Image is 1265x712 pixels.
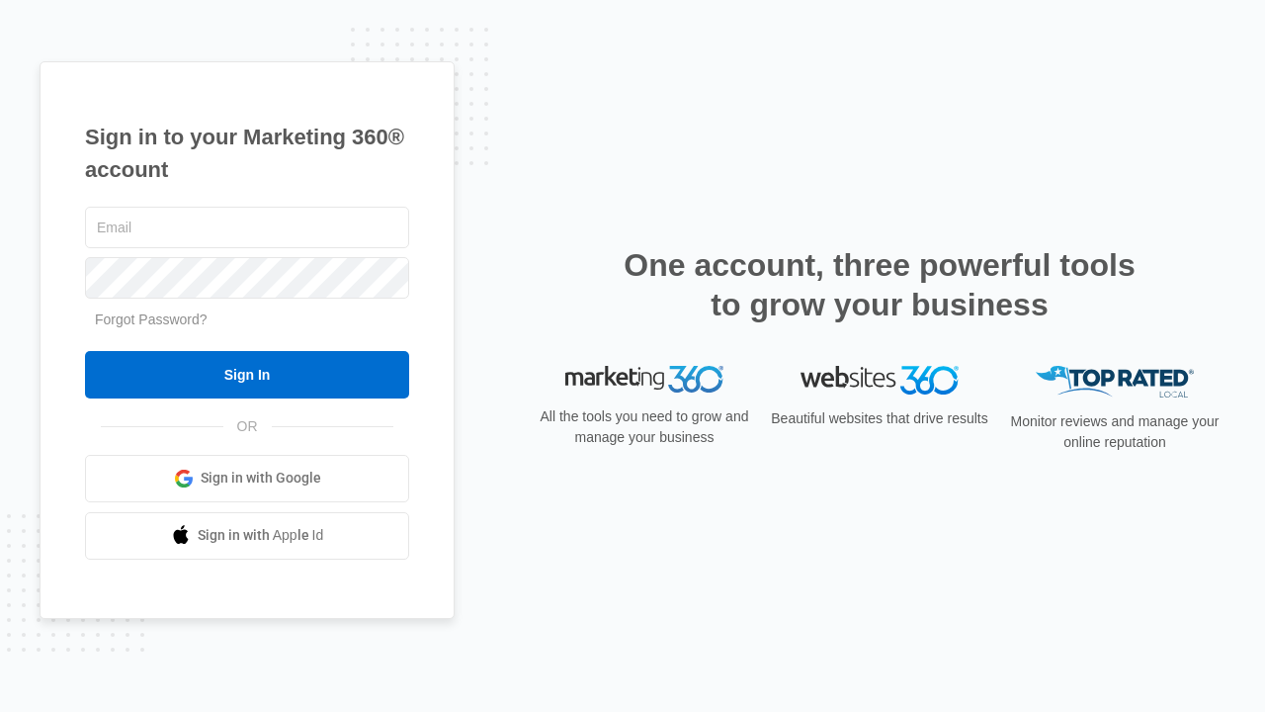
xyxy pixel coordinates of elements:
[95,311,208,327] a: Forgot Password?
[201,468,321,489] span: Sign in with Google
[223,416,272,437] span: OR
[198,525,324,546] span: Sign in with Apple Id
[534,406,755,448] p: All the tools you need to grow and manage your business
[801,366,959,395] img: Websites 360
[1036,366,1194,399] img: Top Rated Local
[769,408,990,429] p: Beautiful websites that drive results
[565,366,723,394] img: Marketing 360
[85,121,409,186] h1: Sign in to your Marketing 360® account
[85,455,409,502] a: Sign in with Google
[85,351,409,399] input: Sign In
[85,207,409,248] input: Email
[1004,411,1225,453] p: Monitor reviews and manage your online reputation
[618,245,1141,324] h2: One account, three powerful tools to grow your business
[85,512,409,560] a: Sign in with Apple Id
